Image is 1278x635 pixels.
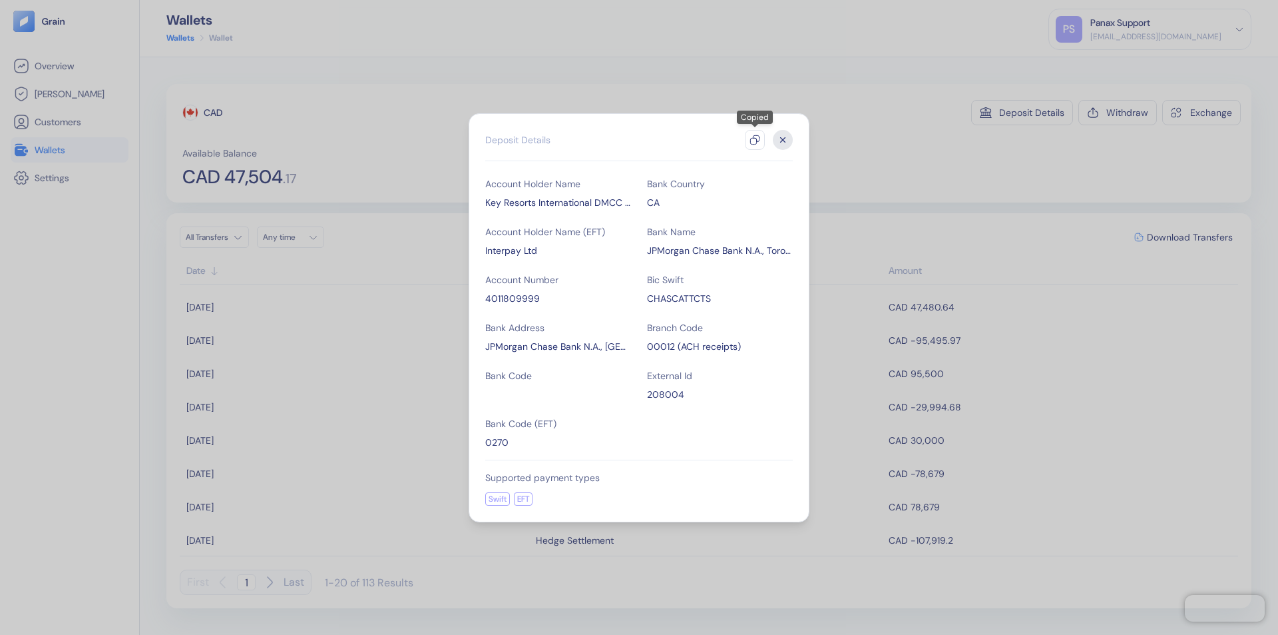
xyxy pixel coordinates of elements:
[647,388,793,401] div: 208004
[647,369,793,382] div: External Id
[485,244,631,257] div: Interpay Ltd
[485,471,793,484] div: Supported payment types
[647,225,793,239] div: Bank Name
[485,273,631,287] div: Account Number
[485,369,631,382] div: Bank Code
[485,225,631,239] div: Account Holder Name (EFT)
[485,340,631,353] div: JPMorgan Chase Bank N.A., Toronto Branch, 66 Wellington Street West, Toronto, Ontario M5K 1E7, Ca...
[514,492,532,506] div: EFT
[485,417,631,430] div: Bank Code (EFT)
[485,292,631,305] div: 4011809999
[485,196,631,209] div: Key Resorts International DMCC Interpay Ltd
[647,244,793,257] div: JPMorgan Chase Bank N.A., Toronto Branch
[485,492,510,506] div: Swift
[737,111,773,124] div: Copied
[485,436,631,449] div: 0270
[485,177,631,191] div: Account Holder Name
[647,273,793,287] div: Bic Swift
[647,340,793,353] div: 00012 (ACH receipts)
[647,196,793,209] div: CA
[647,177,793,191] div: Bank Country
[647,321,793,334] div: Branch Code
[485,321,631,334] div: Bank Address
[485,133,550,147] div: Deposit Details
[647,292,793,305] div: CHASCATTCTS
